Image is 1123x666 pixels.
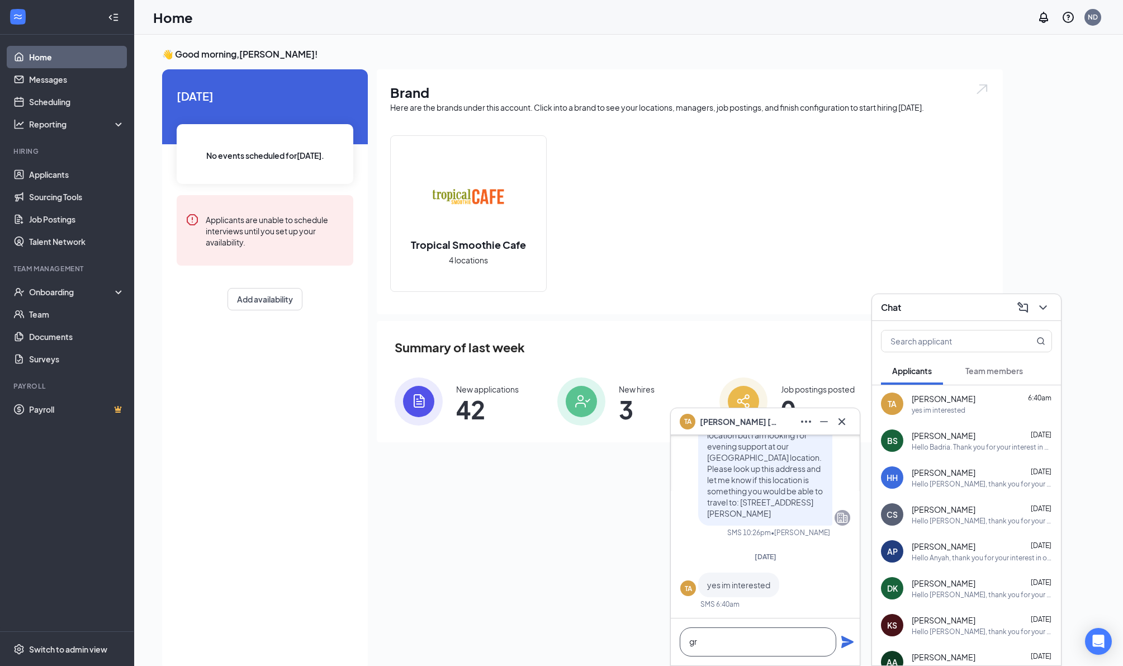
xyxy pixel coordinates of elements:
div: AP [887,546,898,557]
div: KS [887,620,897,631]
div: Hiring [13,147,122,156]
a: PayrollCrown [29,398,125,421]
div: Team Management [13,264,122,273]
a: Home [29,46,125,68]
svg: Cross [835,415,849,428]
svg: UserCheck [13,286,25,297]
svg: ComposeMessage [1016,301,1030,314]
div: Hello Badria. Thank you for your interest in our cafe. We are currently fully staffed at this loc... [912,442,1052,452]
h1: Brand [390,83,989,102]
span: 3 [619,399,655,419]
span: [PERSON_NAME] [PERSON_NAME] [700,415,778,428]
span: [DATE] [1031,541,1051,550]
h3: Chat [881,301,901,314]
span: Summary of last week [395,338,525,357]
span: [PERSON_NAME] [912,541,975,552]
a: Talent Network [29,230,125,253]
svg: Analysis [13,119,25,130]
span: No events scheduled for [DATE] . [206,149,324,162]
svg: Collapse [108,12,119,23]
div: SMS 6:40am [700,599,740,609]
button: ChevronDown [1034,299,1052,317]
span: 42 [456,399,519,419]
div: yes im interested [912,405,965,415]
a: Documents [29,325,125,348]
span: [DATE] [1031,615,1051,624]
div: Onboarding [29,286,115,297]
img: icon [395,377,443,426]
div: SMS 10:26pm [727,528,771,537]
div: New hires [619,384,655,395]
svg: Minimize [817,415,831,428]
button: Ellipses [797,413,815,431]
div: Switch to admin view [29,644,107,655]
button: Add availability [228,288,302,310]
span: Applicants [892,366,932,376]
h3: 👋 Good morning, [PERSON_NAME] ! [162,48,1003,60]
svg: Error [186,213,199,226]
a: Messages [29,68,125,91]
span: Team members [965,366,1023,376]
button: Cross [833,413,851,431]
span: [DATE] [177,87,353,105]
a: Job Postings [29,208,125,230]
span: yes im interested [707,580,770,590]
a: Scheduling [29,91,125,113]
img: icon [719,377,767,426]
div: Hello Anyah, thank you for your interest in our cafe. We are currently fully staffed at this Ster... [912,553,1052,563]
span: [DATE] [1031,578,1051,587]
div: ND [1088,12,1098,22]
div: Applicants are unable to schedule interviews until you set up your availability. [206,213,344,248]
a: Team [29,303,125,325]
div: New applications [456,384,519,395]
svg: ChevronDown [1036,301,1050,314]
svg: Ellipses [799,415,813,428]
h1: Home [153,8,193,27]
span: [PERSON_NAME] [912,430,975,441]
div: Job postings posted [781,384,855,395]
div: CS [887,509,898,520]
div: Reporting [29,119,125,130]
span: [DATE] [755,552,776,561]
div: DK [887,583,898,594]
svg: Settings [13,644,25,655]
a: Applicants [29,163,125,186]
button: Minimize [815,413,833,431]
span: [DATE] [1031,652,1051,660]
svg: Notifications [1037,11,1050,24]
button: Plane [841,635,854,649]
div: Hello [PERSON_NAME], thank you for your interest in our cafe. We are currently fully staffed at t... [912,516,1052,526]
span: 6:40am [1028,394,1051,402]
span: [DATE] [1031,504,1051,513]
div: Open Intercom Messenger [1085,628,1112,655]
div: Hello [PERSON_NAME], thank you for your interest in our cafe. We are currently fully staffed at t... [912,590,1052,599]
span: [PERSON_NAME] [912,578,975,589]
span: [PERSON_NAME] [912,393,975,404]
div: Hello [PERSON_NAME], thank you for your interest in our cafe. We are currently fully staffed at t... [912,627,1052,636]
span: 0 [781,399,855,419]
img: Tropical Smoothie Cafe [433,162,504,233]
span: [PERSON_NAME] [912,651,975,663]
div: TA [888,398,897,409]
svg: MagnifyingGlass [1036,337,1045,346]
span: [DATE] [1031,431,1051,439]
svg: Company [836,511,849,525]
button: ComposeMessage [1014,299,1032,317]
svg: QuestionInfo [1062,11,1075,24]
input: Search applicant [882,330,1014,352]
div: BS [887,435,898,446]
span: [PERSON_NAME] [912,467,975,478]
img: open.6027fd2a22e1237b5b06.svg [975,83,989,96]
span: • [PERSON_NAME] [771,528,830,537]
h2: Tropical Smoothie Cafe [400,238,537,252]
span: [PERSON_NAME] [912,615,975,626]
img: icon [557,377,605,426]
div: TA [685,584,692,593]
svg: WorkstreamLogo [12,11,23,22]
a: Sourcing Tools [29,186,125,208]
span: 4 locations [449,254,488,266]
div: Payroll [13,381,122,391]
div: Hello [PERSON_NAME], thank you for your interest in our cafe. We are currently fully staffed at t... [912,479,1052,489]
span: [PERSON_NAME] [912,504,975,515]
div: Here are the brands under this account. Click into a brand to see your locations, managers, job p... [390,102,989,113]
